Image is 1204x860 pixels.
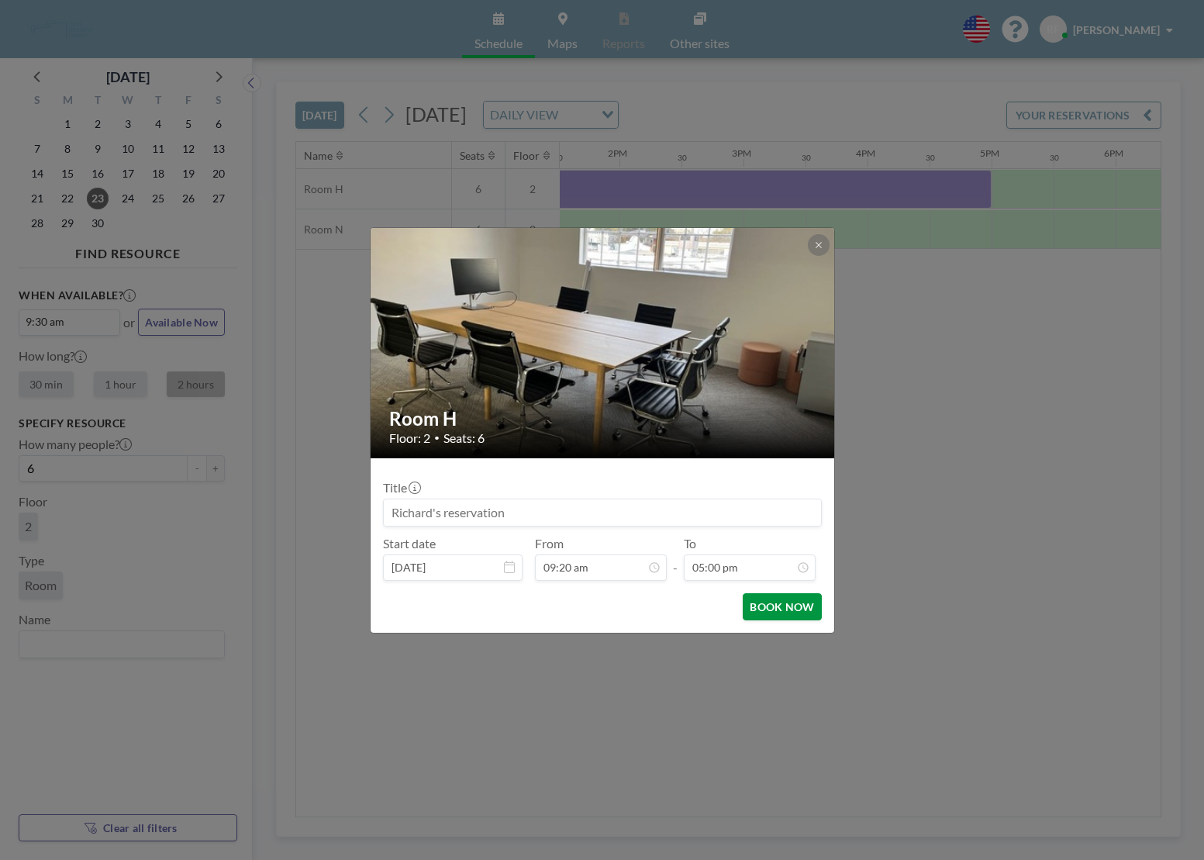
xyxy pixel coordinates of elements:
[389,430,430,446] span: Floor: 2
[384,499,821,526] input: Richard's reservation
[383,536,436,551] label: Start date
[389,407,817,430] h2: Room H
[743,593,821,620] button: BOOK NOW
[434,432,440,444] span: •
[371,168,836,517] img: 537.JPG
[535,536,564,551] label: From
[673,541,678,575] span: -
[684,536,696,551] label: To
[443,430,485,446] span: Seats: 6
[383,480,419,496] label: Title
